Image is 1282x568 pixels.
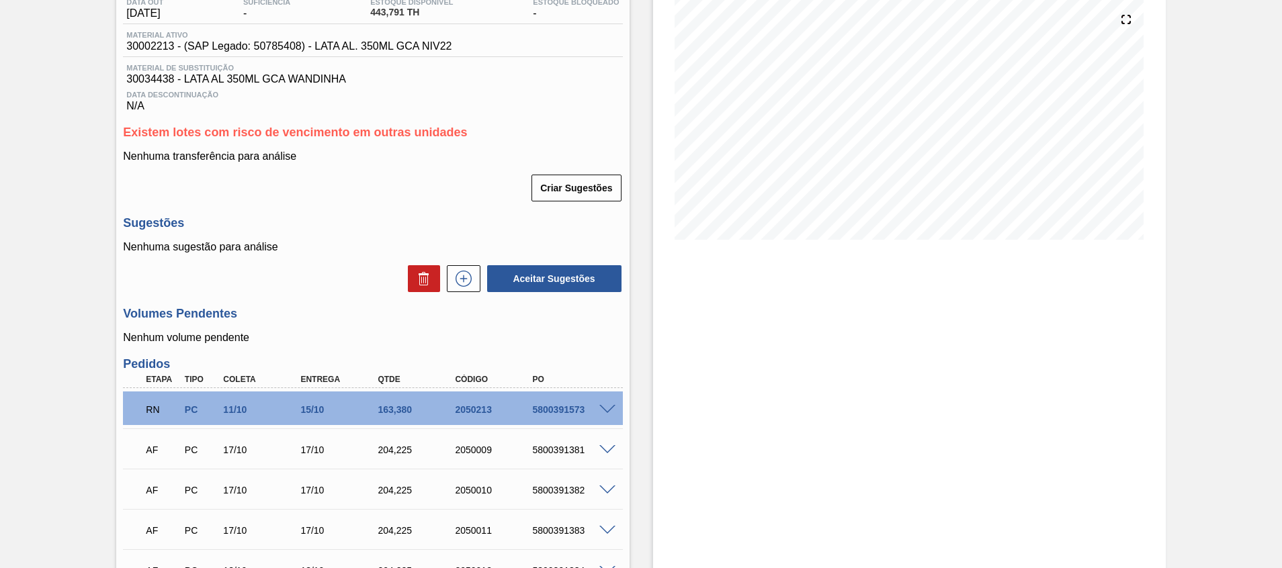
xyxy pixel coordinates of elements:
h3: Volumes Pendentes [123,307,622,321]
span: Existem lotes com risco de vencimento em outras unidades [123,126,467,139]
div: Tipo [181,375,222,384]
div: 17/10/2025 [220,485,306,495]
button: Aceitar Sugestões [487,265,622,292]
p: AF [146,485,179,495]
button: Criar Sugestões [531,175,621,201]
div: Em Renegociação [142,395,183,424]
div: 17/10/2025 [297,444,384,455]
div: Criar Sugestões [533,173,622,203]
div: 5800391382 [529,485,615,495]
span: Data Descontinuação [126,91,619,99]
h3: Sugestões [123,216,622,230]
h3: Pedidos [123,357,622,371]
div: 5800391573 [529,404,615,415]
p: Nenhuma transferência para análise [123,150,622,162]
div: 204,225 [374,485,461,495]
div: 2050011 [452,525,538,536]
div: Pedido de Compra [181,525,222,536]
p: AF [146,444,179,455]
div: 204,225 [374,444,461,455]
p: RN [146,404,179,415]
div: Qtde [374,375,461,384]
div: 5800391381 [529,444,615,455]
div: 204,225 [374,525,461,536]
div: 17/10/2025 [297,525,384,536]
div: Entrega [297,375,384,384]
div: Aguardando Faturamento [142,475,183,505]
div: Aguardando Faturamento [142,516,183,545]
span: Material ativo [126,31,452,39]
p: AF [146,525,179,536]
div: Aguardando Faturamento [142,435,183,465]
span: [DATE] [126,7,163,19]
div: Pedido de Compra [181,404,222,415]
div: 5800391383 [529,525,615,536]
div: 17/10/2025 [220,444,306,455]
div: 17/10/2025 [297,485,384,495]
div: 15/10/2025 [297,404,384,415]
div: N/A [123,85,622,112]
div: 2050010 [452,485,538,495]
div: PO [529,375,615,384]
div: 2050213 [452,404,538,415]
p: Nenhum volume pendente [123,332,622,344]
div: 17/10/2025 [220,525,306,536]
div: 11/10/2025 [220,404,306,415]
span: 30002213 - (SAP Legado: 50785408) - LATA AL. 350ML GCA NIV22 [126,40,452,52]
div: 163,380 [374,404,461,415]
span: 443,791 TH [370,7,453,17]
div: Excluir Sugestões [401,265,440,292]
p: Nenhuma sugestão para análise [123,241,622,253]
div: Nova sugestão [440,265,480,292]
div: Aceitar Sugestões [480,264,623,293]
div: Pedido de Compra [181,485,222,495]
div: Pedido de Compra [181,444,222,455]
div: 2050009 [452,444,538,455]
div: Etapa [142,375,183,384]
span: 30034438 - LATA AL 350ML GCA WANDINHA [126,73,619,85]
div: Coleta [220,375,306,384]
div: Código [452,375,538,384]
span: Material de Substituição [126,64,619,72]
